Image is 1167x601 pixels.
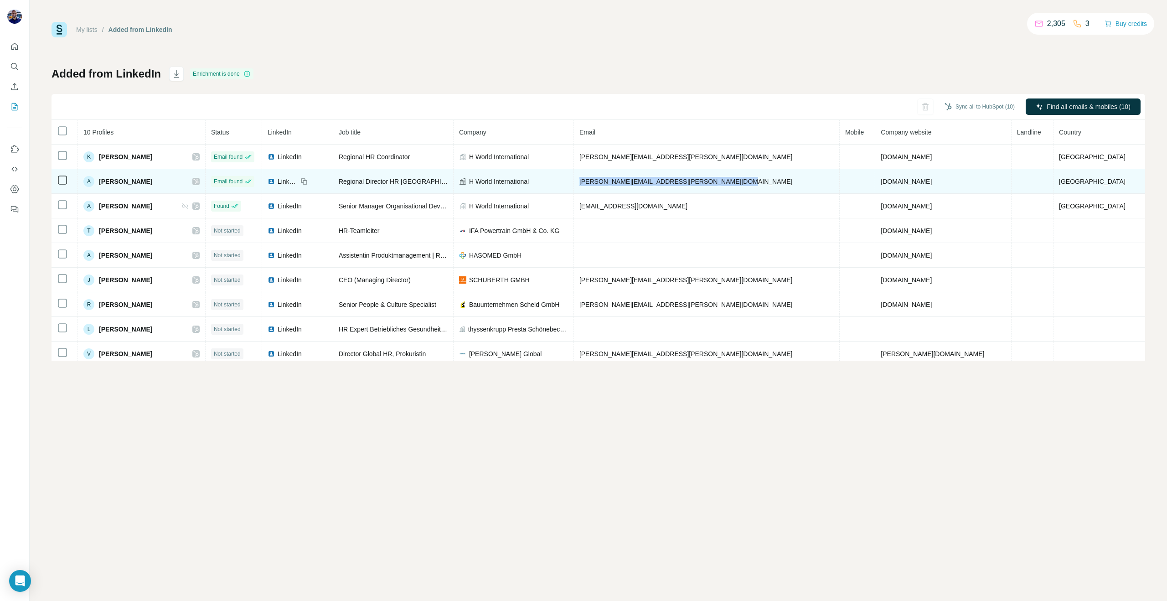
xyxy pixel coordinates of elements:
[579,301,793,308] span: [PERSON_NAME][EMAIL_ADDRESS][PERSON_NAME][DOMAIN_NAME]
[881,153,932,161] span: [DOMAIN_NAME]
[1085,18,1090,29] p: 3
[1105,17,1147,30] button: Buy credits
[214,350,241,358] span: Not started
[339,129,361,136] span: Job title
[7,9,22,24] img: Avatar
[268,301,275,308] img: LinkedIn logo
[469,177,529,186] span: H World International
[268,276,275,284] img: LinkedIn logo
[268,326,275,333] img: LinkedIn logo
[469,202,529,211] span: H World International
[211,129,229,136] span: Status
[7,201,22,218] button: Feedback
[268,252,275,259] img: LinkedIn logo
[339,276,411,284] span: CEO (Managing Director)
[881,202,932,210] span: [DOMAIN_NAME]
[7,78,22,95] button: Enrich CSV
[469,300,559,309] span: Bauunternehmen Scheld GmbH
[469,251,522,260] span: HASOMED GmbH
[881,276,932,284] span: [DOMAIN_NAME]
[76,26,98,33] a: My lists
[83,348,94,359] div: V
[7,161,22,177] button: Use Surfe API
[83,250,94,261] div: A
[278,349,302,358] span: LinkedIn
[214,300,241,309] span: Not started
[83,201,94,212] div: A
[881,227,932,234] span: [DOMAIN_NAME]
[99,226,152,235] span: [PERSON_NAME]
[881,129,931,136] span: Company website
[278,152,302,161] span: LinkedIn
[339,326,481,333] span: HR Expert Betriebliches Gesundheitsmanagement
[7,141,22,157] button: Use Surfe on LinkedIn
[83,275,94,285] div: J
[214,227,241,235] span: Not started
[7,38,22,55] button: Quick start
[52,22,67,37] img: Surfe Logo
[278,226,302,235] span: LinkedIn
[214,276,241,284] span: Not started
[99,251,152,260] span: [PERSON_NAME]
[7,58,22,75] button: Search
[278,275,302,285] span: LinkedIn
[9,570,31,592] div: Open Intercom Messenger
[339,227,379,234] span: HR-Teamleiter
[7,181,22,197] button: Dashboard
[339,202,572,210] span: Senior Manager Organisational Development, Digital EX & Employee Engagement
[268,153,275,161] img: LinkedIn logo
[468,325,568,334] span: thyssenkrupp Presta Schönebeck GmbH
[268,350,275,357] img: LinkedIn logo
[1059,202,1126,210] span: [GEOGRAPHIC_DATA]
[7,98,22,115] button: My lists
[845,129,864,136] span: Mobile
[99,177,152,186] span: [PERSON_NAME]
[459,129,486,136] span: Company
[99,202,152,211] span: [PERSON_NAME]
[459,252,466,259] img: company-logo
[278,325,302,334] span: LinkedIn
[83,225,94,236] div: T
[214,153,243,161] span: Email found
[579,350,793,357] span: [PERSON_NAME][EMAIL_ADDRESS][PERSON_NAME][DOMAIN_NAME]
[339,350,426,357] span: Director Global HR, Prokuristin
[83,299,94,310] div: R
[1017,129,1041,136] span: Landline
[1026,98,1141,115] button: Find all emails & mobiles (10)
[339,153,410,161] span: Regional HR Coordinator
[339,178,467,185] span: Regional Director HR [GEOGRAPHIC_DATA]
[579,129,595,136] span: Email
[214,202,229,210] span: Found
[579,153,793,161] span: [PERSON_NAME][EMAIL_ADDRESS][PERSON_NAME][DOMAIN_NAME]
[214,177,243,186] span: Email found
[469,226,559,235] span: IFA Powertrain GmbH & Co. KG
[339,301,436,308] span: Senior People & Culture Specialist
[99,275,152,285] span: [PERSON_NAME]
[268,178,275,185] img: LinkedIn logo
[459,301,466,308] img: company-logo
[881,301,932,308] span: [DOMAIN_NAME]
[83,129,114,136] span: 10 Profiles
[1047,102,1131,111] span: Find all emails & mobiles (10)
[459,276,466,284] img: company-logo
[339,252,524,259] span: Assistentin Produktmanagement | Referentin Projektmanagement
[459,350,466,357] img: company-logo
[1047,18,1065,29] p: 2,305
[1059,129,1081,136] span: Country
[278,202,302,211] span: LinkedIn
[214,251,241,259] span: Not started
[881,178,932,185] span: [DOMAIN_NAME]
[214,325,241,333] span: Not started
[579,202,687,210] span: [EMAIL_ADDRESS][DOMAIN_NAME]
[102,25,104,34] li: /
[83,176,94,187] div: A
[190,68,253,79] div: Enrichment is done
[469,152,529,161] span: H World International
[99,325,152,334] span: [PERSON_NAME]
[52,67,161,81] h1: Added from LinkedIn
[268,227,275,234] img: LinkedIn logo
[99,349,152,358] span: [PERSON_NAME]
[268,129,292,136] span: LinkedIn
[579,178,793,185] span: [PERSON_NAME][EMAIL_ADDRESS][PERSON_NAME][DOMAIN_NAME]
[268,202,275,210] img: LinkedIn logo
